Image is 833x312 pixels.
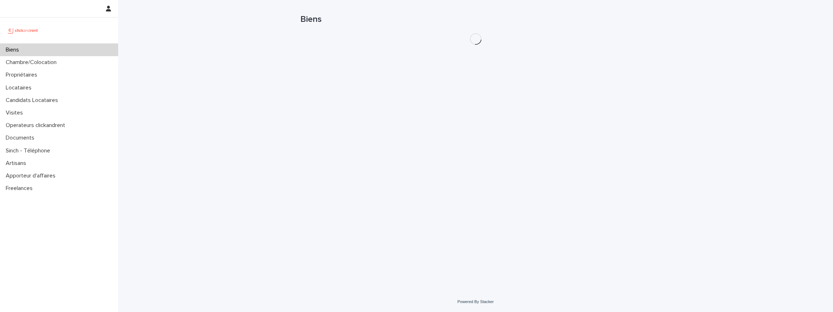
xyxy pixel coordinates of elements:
img: UCB0brd3T0yccxBKYDjQ [6,23,40,38]
p: Apporteur d'affaires [3,172,61,179]
p: Documents [3,135,40,141]
p: Visites [3,109,29,116]
p: Propriétaires [3,72,43,78]
p: Chambre/Colocation [3,59,62,66]
p: Locataires [3,84,37,91]
a: Powered By Stacker [457,299,494,304]
p: Candidats Locataires [3,97,64,104]
h1: Biens [300,14,651,25]
p: Artisans [3,160,32,167]
p: Freelances [3,185,38,192]
p: Sinch - Téléphone [3,147,56,154]
p: Operateurs clickandrent [3,122,71,129]
p: Biens [3,47,25,53]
